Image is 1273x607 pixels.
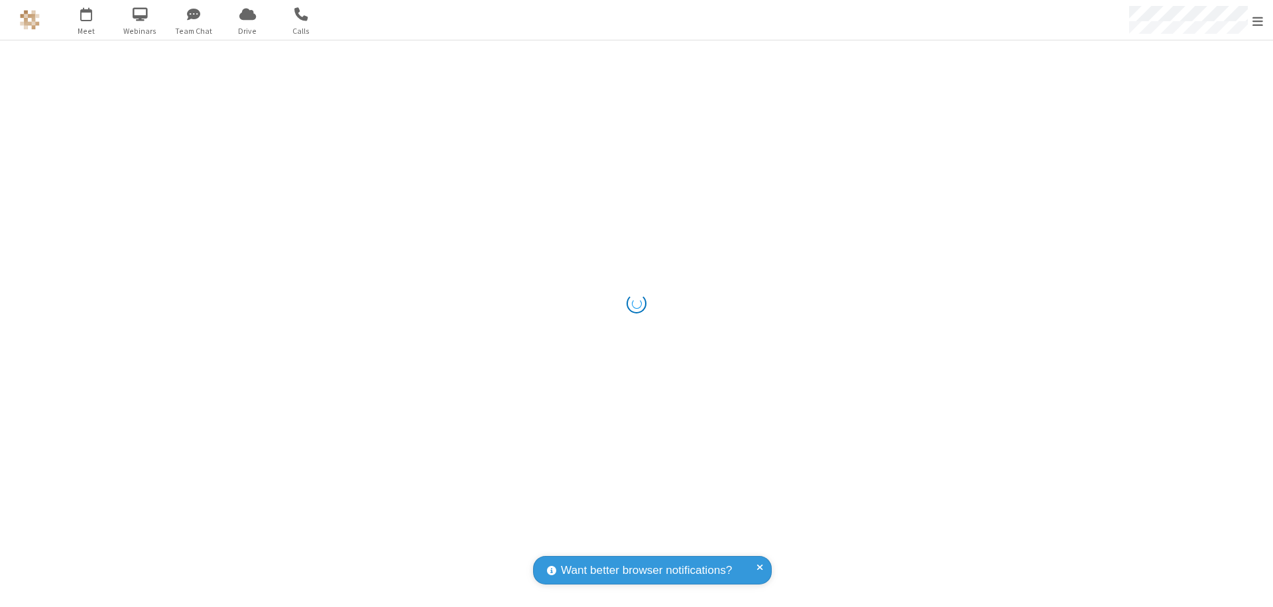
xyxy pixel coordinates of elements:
[20,10,40,30] img: QA Selenium DO NOT DELETE OR CHANGE
[115,25,165,37] span: Webinars
[276,25,326,37] span: Calls
[561,562,732,579] span: Want better browser notifications?
[62,25,111,37] span: Meet
[169,25,219,37] span: Team Chat
[223,25,273,37] span: Drive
